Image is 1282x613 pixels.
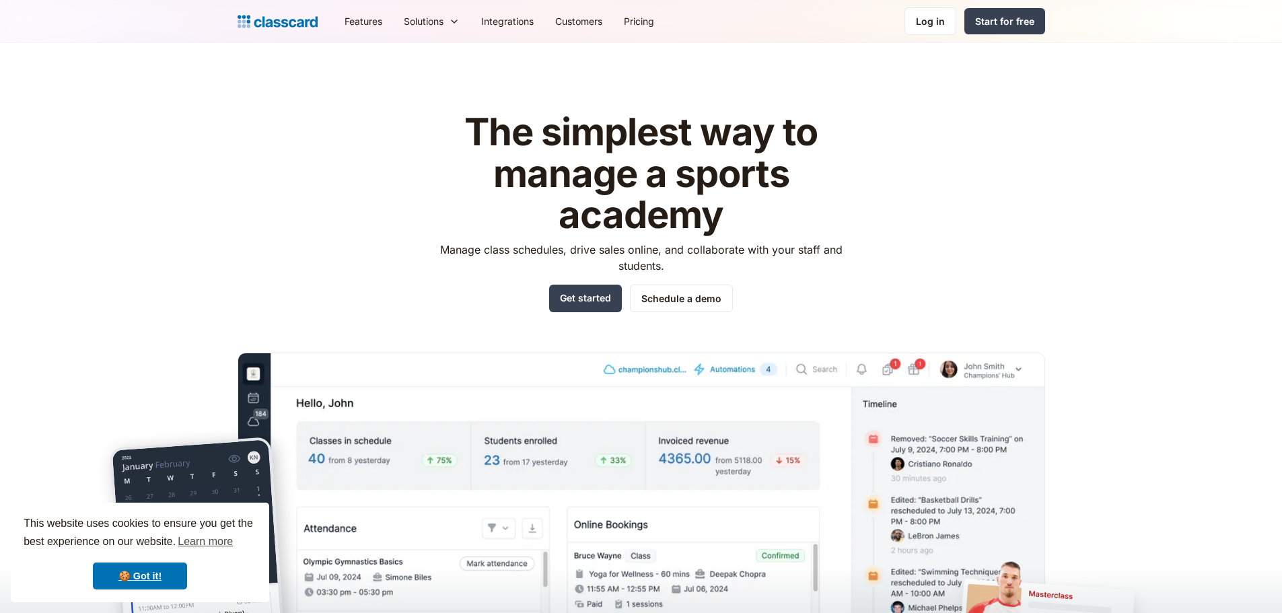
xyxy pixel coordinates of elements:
[630,285,733,312] a: Schedule a demo
[427,242,855,274] p: Manage class schedules, drive sales online, and collaborate with your staff and students.
[549,285,622,312] a: Get started
[544,6,613,36] a: Customers
[427,112,855,236] h1: The simplest way to manage a sports academy
[613,6,665,36] a: Pricing
[334,6,393,36] a: Features
[404,14,443,28] div: Solutions
[393,6,470,36] div: Solutions
[470,6,544,36] a: Integrations
[24,515,256,552] span: This website uses cookies to ensure you get the best experience on our website.
[975,14,1034,28] div: Start for free
[176,532,235,552] a: learn more about cookies
[916,14,945,28] div: Log in
[93,563,187,589] a: dismiss cookie message
[11,503,269,602] div: cookieconsent
[964,8,1045,34] a: Start for free
[238,12,318,31] a: home
[904,7,956,35] a: Log in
